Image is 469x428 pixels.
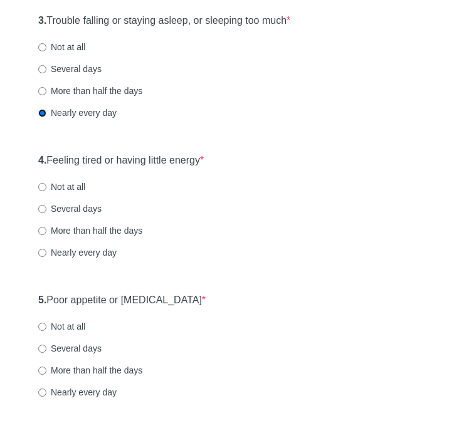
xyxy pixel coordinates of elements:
[38,180,85,193] label: Not at all
[38,293,206,308] label: Poor appetite or [MEDICAL_DATA]
[38,41,85,53] label: Not at all
[38,65,46,73] input: Several days
[38,320,85,333] label: Not at all
[38,202,102,215] label: Several days
[38,205,46,213] input: Several days
[38,224,142,237] label: More than half the days
[38,15,46,26] strong: 3.
[38,87,46,95] input: More than half the days
[38,342,102,355] label: Several days
[38,154,204,168] label: Feeling tired or having little energy
[38,183,46,191] input: Not at all
[38,345,46,353] input: Several days
[38,249,46,257] input: Nearly every day
[38,14,290,28] label: Trouble falling or staying asleep, or sleeping too much
[38,367,46,375] input: More than half the days
[38,43,46,51] input: Not at all
[38,389,46,397] input: Nearly every day
[38,227,46,235] input: More than half the days
[38,107,117,119] label: Nearly every day
[38,295,46,305] strong: 5.
[38,323,46,331] input: Not at all
[38,85,142,97] label: More than half the days
[38,109,46,117] input: Nearly every day
[38,246,117,259] label: Nearly every day
[38,63,102,75] label: Several days
[38,364,142,377] label: More than half the days
[38,155,46,165] strong: 4.
[38,386,117,399] label: Nearly every day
